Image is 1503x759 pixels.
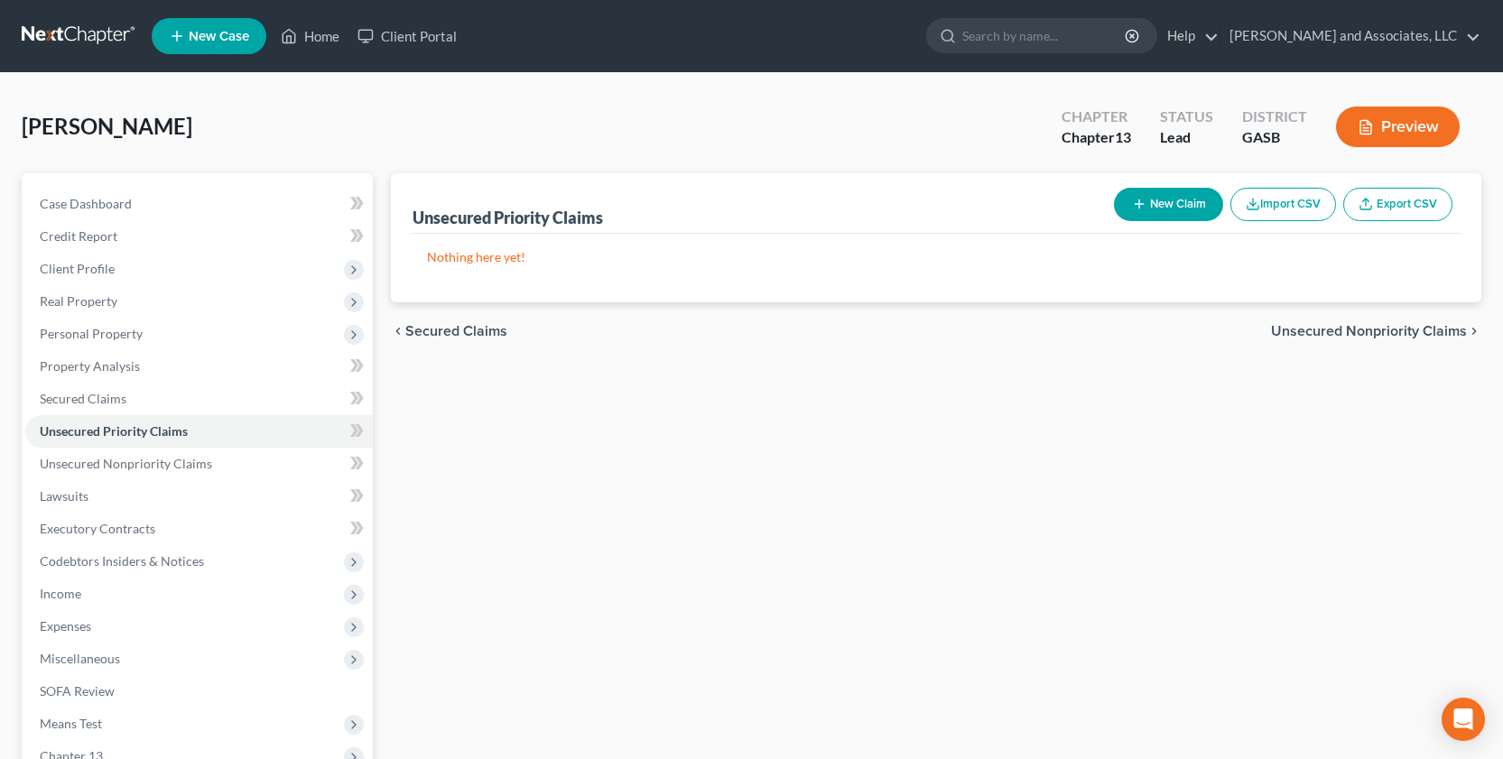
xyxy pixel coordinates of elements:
[1062,127,1131,148] div: Chapter
[1220,20,1480,52] a: [PERSON_NAME] and Associates, LLC
[1114,188,1223,221] button: New Claim
[25,513,373,545] a: Executory Contracts
[40,358,140,374] span: Property Analysis
[1115,128,1131,145] span: 13
[391,324,405,338] i: chevron_left
[405,324,507,338] span: Secured Claims
[40,521,155,536] span: Executory Contracts
[25,383,373,415] a: Secured Claims
[1271,324,1467,338] span: Unsecured Nonpriority Claims
[1242,127,1307,148] div: GASB
[22,113,192,139] span: [PERSON_NAME]
[1242,106,1307,127] div: District
[25,448,373,480] a: Unsecured Nonpriority Claims
[40,553,204,569] span: Codebtors Insiders & Notices
[40,196,132,211] span: Case Dashboard
[40,683,115,699] span: SOFA Review
[40,456,212,471] span: Unsecured Nonpriority Claims
[40,326,143,341] span: Personal Property
[1062,106,1131,127] div: Chapter
[25,350,373,383] a: Property Analysis
[272,20,348,52] a: Home
[25,480,373,513] a: Lawsuits
[1230,188,1336,221] button: Import CSV
[40,423,188,439] span: Unsecured Priority Claims
[40,716,102,731] span: Means Test
[427,248,1445,266] p: Nothing here yet!
[1160,127,1213,148] div: Lead
[40,391,126,406] span: Secured Claims
[40,293,117,309] span: Real Property
[40,261,115,276] span: Client Profile
[1467,324,1481,338] i: chevron_right
[40,228,117,244] span: Credit Report
[962,19,1127,52] input: Search by name...
[25,675,373,708] a: SOFA Review
[25,220,373,253] a: Credit Report
[25,188,373,220] a: Case Dashboard
[413,207,603,228] div: Unsecured Priority Claims
[348,20,466,52] a: Client Portal
[1442,698,1485,741] div: Open Intercom Messenger
[25,415,373,448] a: Unsecured Priority Claims
[40,618,91,634] span: Expenses
[1336,106,1460,147] button: Preview
[40,488,88,504] span: Lawsuits
[391,324,507,338] button: chevron_left Secured Claims
[1158,20,1219,52] a: Help
[189,30,249,43] span: New Case
[1343,188,1452,221] a: Export CSV
[40,586,81,601] span: Income
[1160,106,1213,127] div: Status
[40,651,120,666] span: Miscellaneous
[1271,324,1481,338] button: Unsecured Nonpriority Claims chevron_right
